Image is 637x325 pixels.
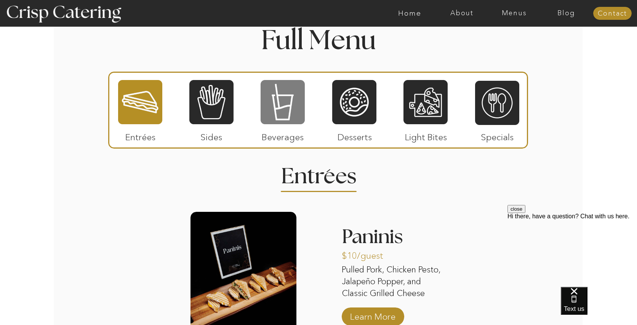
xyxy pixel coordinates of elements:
[329,124,380,146] p: Desserts
[213,28,424,50] h1: Full Menu
[115,124,166,146] p: Entrées
[281,166,356,181] h2: Entrees
[257,124,308,146] p: Beverages
[436,10,488,17] a: About
[400,124,451,146] p: Light Bites
[593,10,632,18] a: Contact
[186,124,237,146] p: Sides
[488,10,540,17] a: Menus
[384,10,436,17] a: Home
[342,227,448,251] h3: Paninis
[342,264,448,301] p: Pulled Pork, Chicken Pesto, Jalapeño Popper, and Classic Grilled Cheese
[561,287,637,325] iframe: podium webchat widget bubble
[472,124,522,146] p: Specials
[342,243,392,265] p: $10/guest
[507,205,637,296] iframe: podium webchat widget prompt
[540,10,592,17] a: Blog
